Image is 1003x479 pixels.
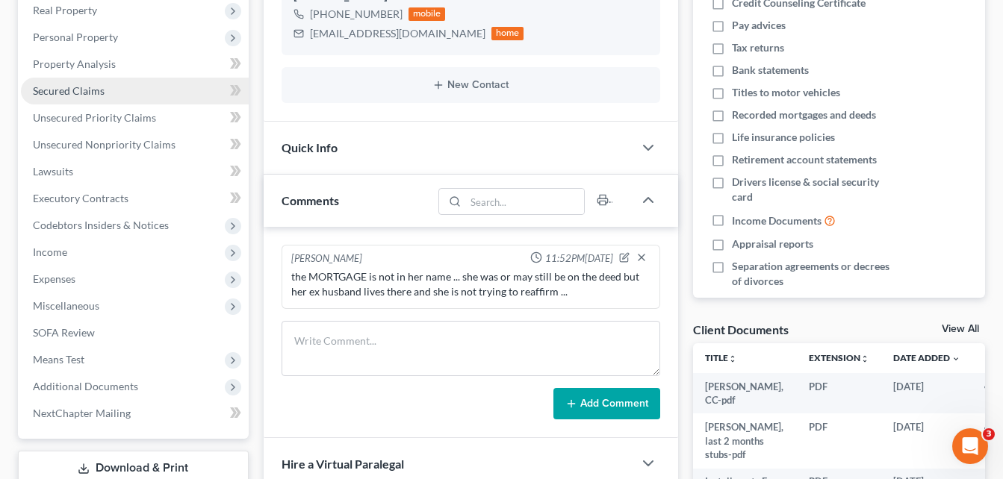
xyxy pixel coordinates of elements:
[33,407,131,419] span: NextChapter Mailing
[33,353,84,366] span: Means Test
[33,84,105,97] span: Secured Claims
[282,140,338,154] span: Quick Info
[952,428,988,464] iframe: Intercom live chat
[33,299,99,312] span: Miscellaneous
[728,354,737,363] i: unfold_more
[310,26,485,41] div: [EMAIL_ADDRESS][DOMAIN_NAME]
[282,193,339,207] span: Comments
[732,213,822,228] span: Income Documents
[732,40,784,55] span: Tax returns
[291,269,650,299] div: the MORTGAGE is not in her name ... she was or may still be on the deed but her ex husband lives ...
[291,251,362,266] div: [PERSON_NAME]
[797,373,881,414] td: PDF
[732,63,809,78] span: Bank statements
[732,152,877,167] span: Retirement account statements
[893,352,960,363] a: Date Added expand_more
[942,324,979,334] a: View All
[732,85,840,100] span: Titles to motor vehicles
[21,400,249,427] a: NextChapter Mailing
[983,428,995,440] span: 3
[21,51,249,78] a: Property Analysis
[33,138,176,151] span: Unsecured Nonpriority Claims
[33,272,75,285] span: Expenses
[33,380,138,392] span: Additional Documents
[732,175,899,204] span: Drivers license & social security card
[21,104,249,131] a: Unsecured Priority Claims
[310,7,403,22] div: [PHONE_NUMBER]
[693,322,789,337] div: Client Documents
[33,165,73,178] span: Lawsuits
[553,388,660,419] button: Add Comment
[409,7,446,21] div: mobile
[21,131,249,158] a: Unsecured Nonpriority Claims
[33,31,118,43] span: Personal Property
[881,373,972,414] td: [DATE]
[732,259,899,289] span: Separation agreements or decrees of divorces
[33,245,67,258] span: Income
[33,326,95,339] span: SOFA Review
[797,413,881,468] td: PDF
[21,185,249,212] a: Executory Contracts
[951,354,960,363] i: expand_more
[732,18,786,33] span: Pay advices
[491,27,524,40] div: home
[693,373,797,414] td: [PERSON_NAME], CC-pdf
[33,4,97,16] span: Real Property
[705,352,737,363] a: Titleunfold_more
[732,237,813,251] span: Appraisal reports
[33,192,128,204] span: Executory Contracts
[294,79,648,91] button: New Contact
[21,78,249,104] a: Secured Claims
[881,413,972,468] td: [DATE]
[33,111,156,124] span: Unsecured Priority Claims
[693,413,797,468] td: [PERSON_NAME], last 2 months stubs-pdf
[809,352,869,363] a: Extensionunfold_more
[545,251,613,266] span: 11:52PM[DATE]
[33,219,169,231] span: Codebtors Insiders & Notices
[860,354,869,363] i: unfold_more
[21,158,249,185] a: Lawsuits
[21,319,249,346] a: SOFA Review
[466,189,585,214] input: Search...
[732,107,876,122] span: Recorded mortgages and deeds
[732,130,835,145] span: Life insurance policies
[33,57,116,70] span: Property Analysis
[282,457,404,471] span: Hire a Virtual Paralegal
